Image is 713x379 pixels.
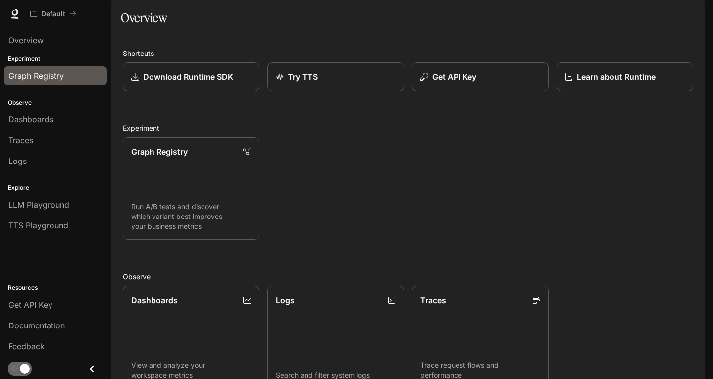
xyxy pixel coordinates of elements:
[557,62,693,91] a: Learn about Runtime
[267,62,404,91] a: Try TTS
[123,271,693,282] h2: Observe
[123,48,693,58] h2: Shortcuts
[41,10,65,18] p: Default
[123,62,259,91] a: Download Runtime SDK
[26,4,81,24] button: All workspaces
[131,202,251,231] p: Run A/B tests and discover which variant best improves your business metrics
[131,294,178,306] p: Dashboards
[288,71,318,83] p: Try TTS
[123,123,693,133] h2: Experiment
[143,71,233,83] p: Download Runtime SDK
[577,71,656,83] p: Learn about Runtime
[412,62,549,91] button: Get API Key
[276,294,295,306] p: Logs
[131,146,188,158] p: Graph Registry
[432,71,476,83] p: Get API Key
[121,8,167,28] h1: Overview
[123,137,259,240] a: Graph RegistryRun A/B tests and discover which variant best improves your business metrics
[420,294,446,306] p: Traces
